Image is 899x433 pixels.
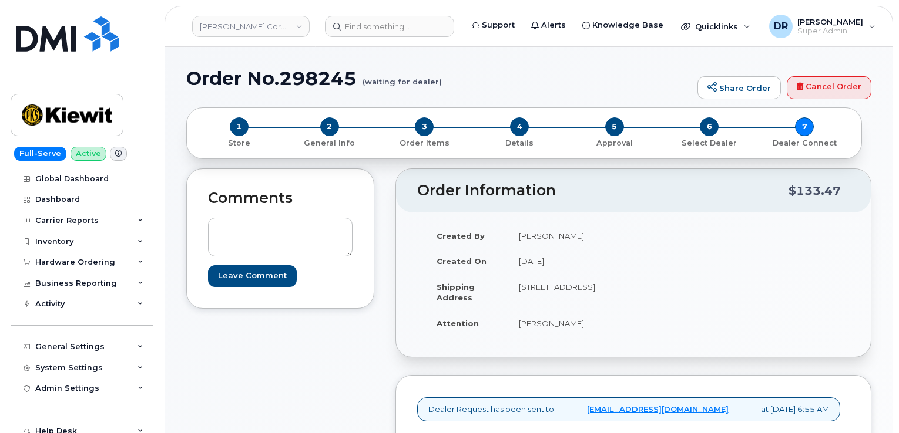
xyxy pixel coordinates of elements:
[377,136,472,148] a: 3 Order Items
[477,138,562,148] p: Details
[662,136,757,148] a: 6 Select Dealer
[196,136,282,148] a: 1 Store
[787,76,871,100] a: Cancel Order
[605,117,624,136] span: 5
[363,68,442,86] small: (waiting for dealer)
[208,265,297,287] input: Leave Comment
[700,117,719,136] span: 6
[415,117,434,136] span: 3
[437,231,485,241] strong: Created By
[186,68,692,89] h1: Order No.298245
[287,138,373,148] p: General Info
[667,138,753,148] p: Select Dealer
[697,76,781,100] a: Share Order
[572,138,658,148] p: Approval
[208,190,353,207] h2: Comments
[508,274,625,310] td: [STREET_ADDRESS]
[417,182,789,199] h2: Order Information
[510,117,529,136] span: 4
[472,136,567,148] a: 4 Details
[381,138,467,148] p: Order Items
[508,310,625,336] td: [PERSON_NAME]
[587,404,729,415] a: [EMAIL_ADDRESS][DOMAIN_NAME]
[437,282,475,303] strong: Shipping Address
[567,136,662,148] a: 5 Approval
[417,397,840,421] div: Dealer Request has been sent to at [DATE] 6:55 AM
[282,136,377,148] a: 2 General Info
[508,248,625,274] td: [DATE]
[230,117,249,136] span: 1
[437,256,487,266] strong: Created On
[320,117,339,136] span: 2
[508,223,625,249] td: [PERSON_NAME]
[789,180,841,202] div: $133.47
[201,138,277,148] p: Store
[437,319,479,328] strong: Attention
